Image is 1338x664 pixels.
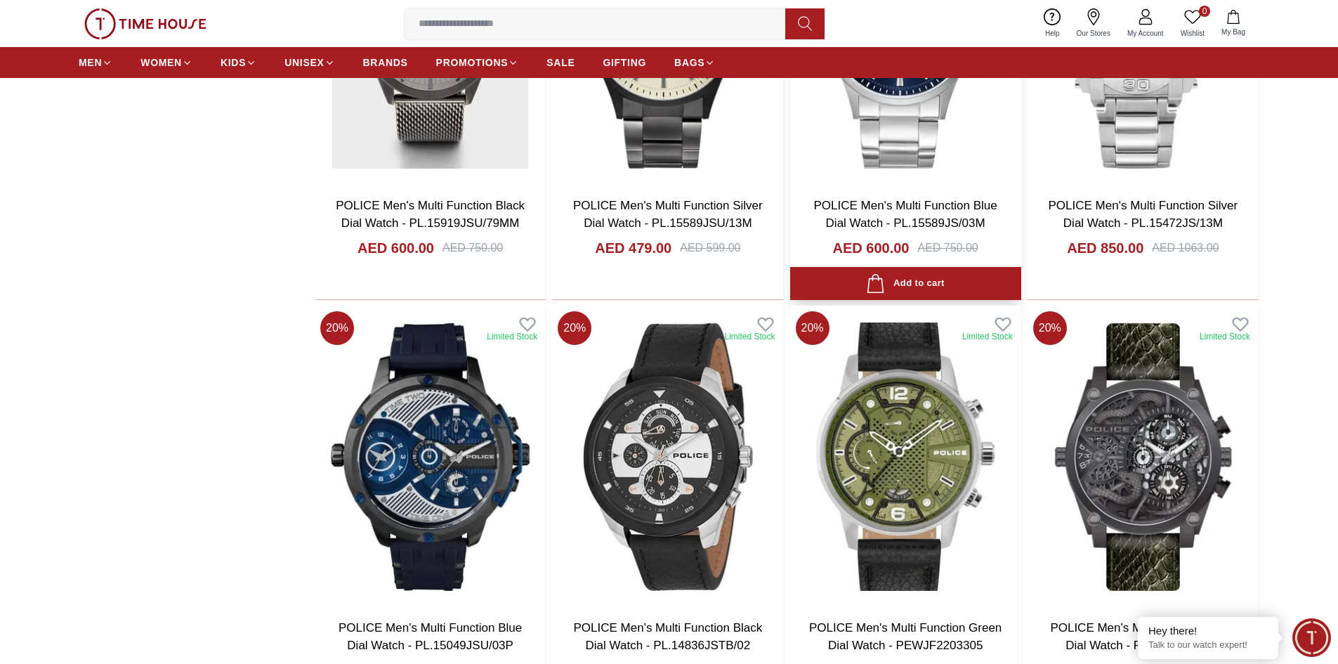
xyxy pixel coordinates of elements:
h4: AED 600.00 [358,238,434,258]
span: BAGS [674,56,704,70]
span: BRANDS [363,56,408,70]
span: Our Stores [1071,28,1116,39]
a: 0Wishlist [1172,6,1213,41]
a: POLICE Men's Multi Function Black Dial Watch - PL.14836JSTB/02 [574,621,763,653]
span: 20 % [1033,311,1067,345]
a: WOMEN [140,50,192,75]
span: 0 [1199,6,1210,17]
div: Limited Stock [1200,331,1250,342]
a: POLICE Men's Multi Function Green Dial Watch - PEWJF2203305 [809,621,1002,653]
div: Limited Stock [487,331,537,342]
a: Our Stores [1068,6,1119,41]
a: POLICE Men's Multi Function Blue Dial Watch - PL.15589JS/03M [814,199,997,230]
span: SALE [546,56,575,70]
span: KIDS [221,56,246,70]
img: POLICE Men's Multi Function Black Dial Watch - PL.14836JSTB/02 [552,306,783,608]
span: GIFTING [603,56,646,70]
span: 20 % [320,311,354,345]
span: PROMOTIONS [436,56,509,70]
span: UNISEX [284,56,324,70]
div: Limited Stock [724,331,775,342]
span: MEN [79,56,102,70]
a: UNISEX [284,50,334,75]
span: 20 % [558,311,591,345]
span: Help [1039,28,1065,39]
a: POLICE Men's Multi Function Silver Dial Watch - PL.15589JSU/13M [573,199,763,230]
span: My Bag [1216,27,1251,37]
a: POLICE Men's Multi Function Silver Dial Watch - PL.15472JS/13M [1049,199,1238,230]
span: Wishlist [1175,28,1210,39]
div: AED 750.00 [917,240,978,256]
div: AED 1063.00 [1152,240,1219,256]
a: SALE [546,50,575,75]
a: BAGS [674,50,715,75]
a: POLICE Men's Multi Function Grey Dial Watch - PEWJF2110403 [1050,621,1235,653]
div: Limited Stock [962,331,1013,342]
a: POLICE Men's Multi Function Blue Dial Watch - PL.15049JSU/03P [339,621,522,653]
p: Talk to our watch expert! [1148,639,1268,651]
span: WOMEN [140,56,182,70]
a: GIFTING [603,50,646,75]
img: POLICE Men's Multi Function Blue Dial Watch - PL.15049JSU/03P [315,306,546,608]
h4: AED 600.00 [833,238,910,258]
div: Hey there! [1148,624,1268,638]
div: AED 599.00 [680,240,740,256]
button: My Bag [1213,7,1254,40]
a: POLICE Men's Multi Function Black Dial Watch - PL.15919JSU/79MM [336,199,525,230]
h4: AED 479.00 [595,238,671,258]
span: My Account [1122,28,1169,39]
a: BRANDS [363,50,408,75]
h4: AED 850.00 [1067,238,1143,258]
a: MEN [79,50,112,75]
div: AED 750.00 [442,240,503,256]
a: Help [1037,6,1068,41]
div: Add to cart [866,274,944,293]
span: 20 % [796,311,829,345]
button: Add to cart [790,267,1021,300]
img: ... [84,8,206,39]
img: POLICE Men's Multi Function Grey Dial Watch - PEWJF2110403 [1028,306,1259,608]
a: PROMOTIONS [436,50,519,75]
img: POLICE Men's Multi Function Green Dial Watch - PEWJF2203305 [790,306,1021,608]
a: KIDS [221,50,256,75]
div: Chat Widget [1292,618,1331,657]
